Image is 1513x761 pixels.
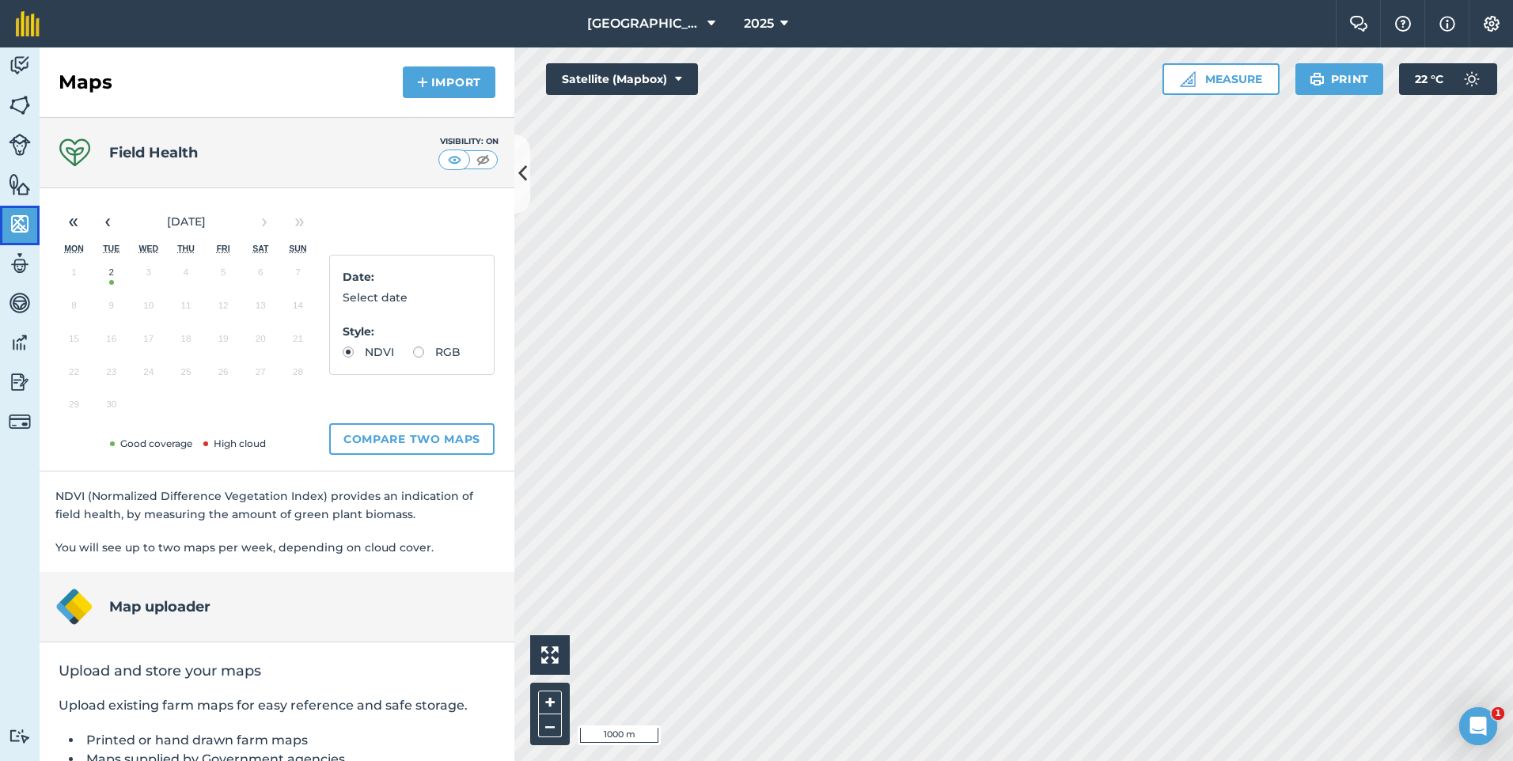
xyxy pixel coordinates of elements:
[107,437,192,449] span: Good coverage
[64,244,84,253] abbr: Monday
[55,588,93,626] img: Map uploader logo
[205,359,242,392] button: 26 September 2025
[167,214,206,229] span: [DATE]
[473,152,493,168] img: svg+xml;base64,PHN2ZyB4bWxucz0iaHR0cDovL3d3dy53My5vcmcvMjAwMC9zdmciIHdpZHRoPSI1MCIgaGVpZ2h0PSI0MC...
[109,596,210,618] h4: Map uploader
[9,370,31,394] img: svg+xml;base64,PD94bWwgdmVyc2lvbj0iMS4wIiBlbmNvZGluZz0idXRmLTgiPz4KPCEtLSBHZW5lcmF0b3I6IEFkb2JlIE...
[403,66,495,98] button: Import
[93,359,130,392] button: 23 September 2025
[242,359,279,392] button: 27 September 2025
[205,259,242,293] button: 5 September 2025
[55,359,93,392] button: 22 September 2025
[9,411,31,433] img: svg+xml;base64,PD94bWwgdmVyc2lvbj0iMS4wIiBlbmNvZGluZz0idXRmLTgiPz4KPCEtLSBHZW5lcmF0b3I6IEFkb2JlIE...
[279,259,317,293] button: 7 September 2025
[242,293,279,326] button: 13 September 2025
[55,293,93,326] button: 8 September 2025
[55,326,93,359] button: 15 September 2025
[90,204,125,239] button: ‹
[9,252,31,275] img: svg+xml;base64,PD94bWwgdmVyc2lvbj0iMS4wIiBlbmNvZGluZz0idXRmLTgiPz4KPCEtLSBHZW5lcmF0b3I6IEFkb2JlIE...
[59,696,495,715] p: Upload existing farm maps for easy reference and safe storage.
[1180,71,1196,87] img: Ruler icon
[217,244,230,253] abbr: Friday
[9,172,31,196] img: svg+xml;base64,PHN2ZyB4bWxucz0iaHR0cDovL3d3dy53My5vcmcvMjAwMC9zdmciIHdpZHRoPSI1NiIgaGVpZ2h0PSI2MC...
[247,204,282,239] button: ›
[289,244,306,253] abbr: Sunday
[242,326,279,359] button: 20 September 2025
[538,691,562,714] button: +
[177,244,195,253] abbr: Thursday
[55,539,499,556] p: You will see up to two maps per week, depending on cloud cover.
[93,293,130,326] button: 9 September 2025
[1349,16,1368,32] img: Two speech bubbles overlapping with the left bubble in the forefront
[167,326,204,359] button: 18 September 2025
[1415,63,1443,95] span: 22 ° C
[93,259,130,293] button: 2 September 2025
[167,359,204,392] button: 25 September 2025
[744,14,774,33] span: 2025
[282,204,317,239] button: »
[130,326,167,359] button: 17 September 2025
[1399,63,1497,95] button: 22 °C
[130,359,167,392] button: 24 September 2025
[55,204,90,239] button: «
[343,270,374,284] strong: Date :
[546,63,698,95] button: Satellite (Mapbox)
[200,437,266,449] span: High cloud
[1459,707,1497,745] iframe: Intercom live chat
[130,293,167,326] button: 10 September 2025
[109,142,198,164] h4: Field Health
[103,244,119,253] abbr: Tuesday
[538,714,562,737] button: –
[93,392,130,425] button: 30 September 2025
[438,135,499,148] div: Visibility: On
[343,289,481,306] p: Select date
[82,731,495,750] li: Printed or hand drawn farm maps
[252,244,268,253] abbr: Saturday
[587,14,701,33] span: [GEOGRAPHIC_DATA][PERSON_NAME]
[9,729,31,744] img: svg+xml;base64,PD94bWwgdmVyc2lvbj0iMS4wIiBlbmNvZGluZz0idXRmLTgiPz4KPCEtLSBHZW5lcmF0b3I6IEFkb2JlIE...
[413,346,461,358] label: RGB
[279,326,317,359] button: 21 September 2025
[1162,63,1280,95] button: Measure
[9,212,31,236] img: svg+xml;base64,PHN2ZyB4bWxucz0iaHR0cDovL3d3dy53My5vcmcvMjAwMC9zdmciIHdpZHRoPSI1NiIgaGVpZ2h0PSI2MC...
[16,11,40,36] img: fieldmargin Logo
[1492,707,1504,720] span: 1
[205,326,242,359] button: 19 September 2025
[343,346,394,358] label: NDVI
[279,359,317,392] button: 28 September 2025
[1295,63,1384,95] button: Print
[9,291,31,315] img: svg+xml;base64,PD94bWwgdmVyc2lvbj0iMS4wIiBlbmNvZGluZz0idXRmLTgiPz4KPCEtLSBHZW5lcmF0b3I6IEFkb2JlIE...
[93,326,130,359] button: 16 September 2025
[279,293,317,326] button: 14 September 2025
[55,259,93,293] button: 1 September 2025
[167,293,204,326] button: 11 September 2025
[417,73,428,92] img: svg+xml;base64,PHN2ZyB4bWxucz0iaHR0cDovL3d3dy53My5vcmcvMjAwMC9zdmciIHdpZHRoPSIxNCIgaGVpZ2h0PSIyNC...
[125,204,247,239] button: [DATE]
[9,134,31,156] img: svg+xml;base64,PD94bWwgdmVyc2lvbj0iMS4wIiBlbmNvZGluZz0idXRmLTgiPz4KPCEtLSBHZW5lcmF0b3I6IEFkb2JlIE...
[1439,14,1455,33] img: svg+xml;base64,PHN2ZyB4bWxucz0iaHR0cDovL3d3dy53My5vcmcvMjAwMC9zdmciIHdpZHRoPSIxNyIgaGVpZ2h0PSIxNy...
[9,93,31,117] img: svg+xml;base64,PHN2ZyB4bWxucz0iaHR0cDovL3d3dy53My5vcmcvMjAwMC9zdmciIHdpZHRoPSI1NiIgaGVpZ2h0PSI2MC...
[205,293,242,326] button: 12 September 2025
[139,244,159,253] abbr: Wednesday
[59,70,112,95] h2: Maps
[1482,16,1501,32] img: A cog icon
[445,152,465,168] img: svg+xml;base64,PHN2ZyB4bWxucz0iaHR0cDovL3d3dy53My5vcmcvMjAwMC9zdmciIHdpZHRoPSI1MCIgaGVpZ2h0PSI0MC...
[167,259,204,293] button: 4 September 2025
[1456,63,1488,95] img: svg+xml;base64,PD94bWwgdmVyc2lvbj0iMS4wIiBlbmNvZGluZz0idXRmLTgiPz4KPCEtLSBHZW5lcmF0b3I6IEFkb2JlIE...
[9,54,31,78] img: svg+xml;base64,PD94bWwgdmVyc2lvbj0iMS4wIiBlbmNvZGluZz0idXRmLTgiPz4KPCEtLSBHZW5lcmF0b3I6IEFkb2JlIE...
[343,324,374,339] strong: Style :
[130,259,167,293] button: 3 September 2025
[9,331,31,354] img: svg+xml;base64,PD94bWwgdmVyc2lvbj0iMS4wIiBlbmNvZGluZz0idXRmLTgiPz4KPCEtLSBHZW5lcmF0b3I6IEFkb2JlIE...
[1394,16,1413,32] img: A question mark icon
[1310,70,1325,89] img: svg+xml;base64,PHN2ZyB4bWxucz0iaHR0cDovL3d3dy53My5vcmcvMjAwMC9zdmciIHdpZHRoPSIxOSIgaGVpZ2h0PSIyNC...
[55,487,499,523] p: NDVI (Normalized Difference Vegetation Index) provides an indication of field health, by measurin...
[329,423,495,455] button: Compare two maps
[59,661,495,680] h2: Upload and store your maps
[55,392,93,425] button: 29 September 2025
[541,646,559,664] img: Four arrows, one pointing top left, one top right, one bottom right and the last bottom left
[242,259,279,293] button: 6 September 2025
